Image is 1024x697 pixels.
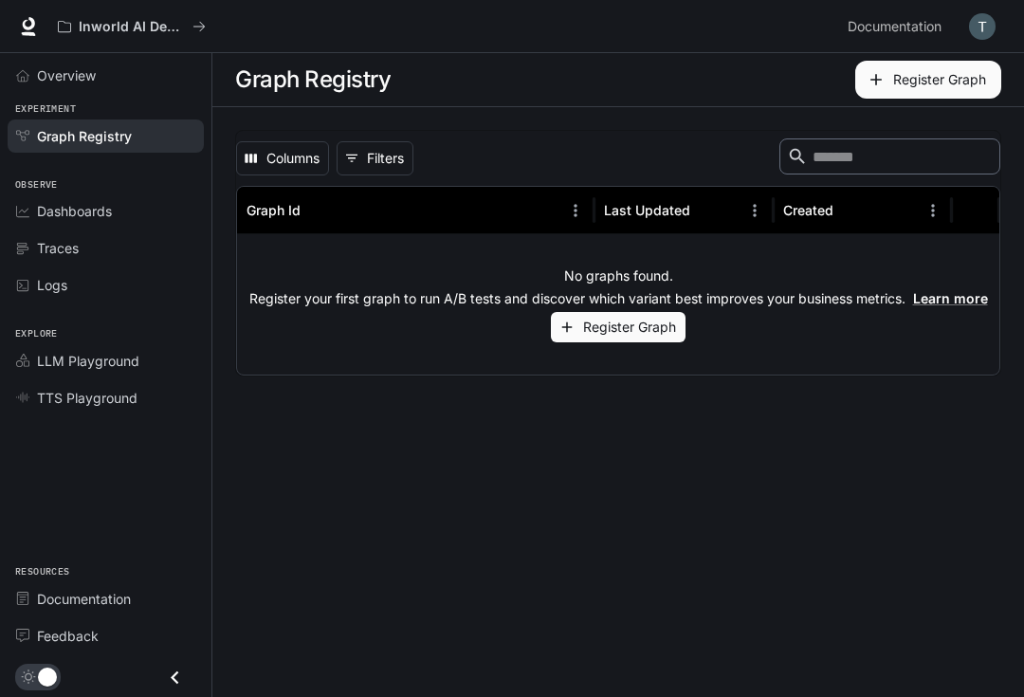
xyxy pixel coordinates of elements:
[561,196,590,225] button: Menu
[969,13,996,40] img: User avatar
[913,290,988,306] a: Learn more
[8,231,204,265] a: Traces
[848,15,942,39] span: Documentation
[741,196,769,225] button: Menu
[154,658,196,697] button: Close drawer
[919,196,947,225] button: Menu
[8,619,204,652] a: Feedback
[855,61,1001,99] button: Register Graph
[37,238,79,258] span: Traces
[37,65,96,85] span: Overview
[37,589,131,609] span: Documentation
[783,202,833,218] div: Created
[302,196,331,225] button: Sort
[564,266,673,285] p: No graphs found.
[37,351,139,371] span: LLM Playground
[840,8,956,46] a: Documentation
[835,196,864,225] button: Sort
[692,196,721,225] button: Sort
[37,388,137,408] span: TTS Playground
[236,141,329,175] button: Select columns
[49,8,214,46] button: All workspaces
[551,312,686,343] button: Register Graph
[8,344,204,377] a: LLM Playground
[604,202,690,218] div: Last Updated
[8,59,204,92] a: Overview
[37,626,99,646] span: Feedback
[8,119,204,153] a: Graph Registry
[249,289,988,308] p: Register your first graph to run A/B tests and discover which variant best improves your business...
[38,666,57,687] span: Dark mode toggle
[247,202,301,218] div: Graph Id
[235,61,391,99] h1: Graph Registry
[779,138,1000,178] div: Search
[8,381,204,414] a: TTS Playground
[8,194,204,228] a: Dashboards
[37,275,67,295] span: Logs
[79,19,185,35] p: Inworld AI Demos
[8,268,204,302] a: Logs
[37,126,132,146] span: Graph Registry
[37,201,112,221] span: Dashboards
[337,141,413,175] button: Show filters
[8,582,204,615] a: Documentation
[963,8,1001,46] button: User avatar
